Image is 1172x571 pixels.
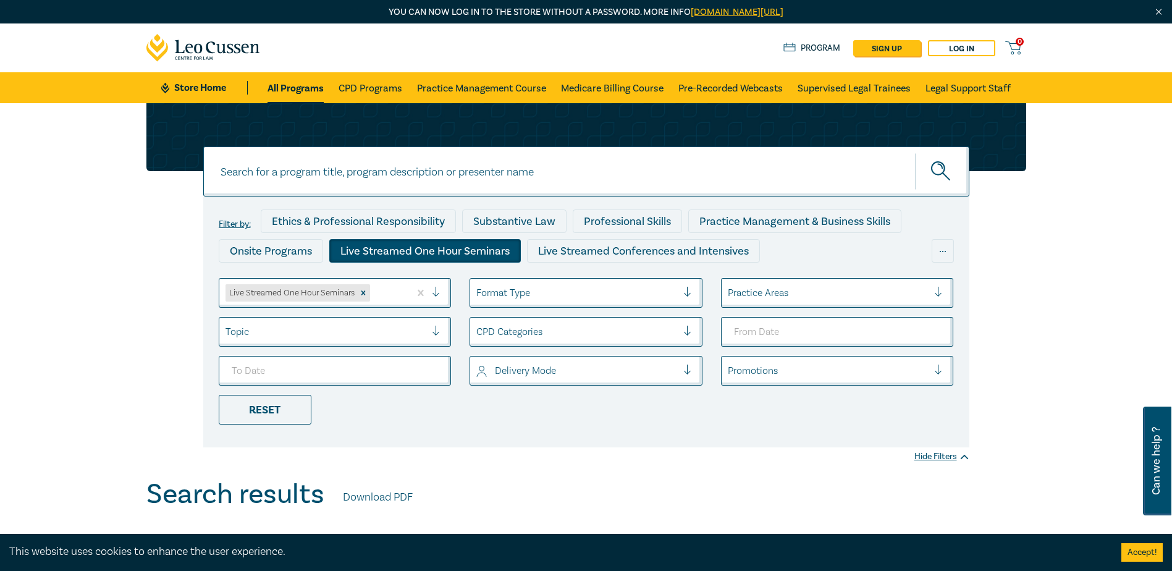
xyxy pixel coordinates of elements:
[261,209,456,233] div: Ethics & Professional Responsibility
[728,364,730,378] input: select
[1121,543,1163,562] button: Accept cookies
[783,41,841,55] a: Program
[373,286,375,300] input: select
[219,356,452,386] input: To Date
[928,40,995,56] a: Log in
[421,269,563,292] div: Pre-Recorded Webcasts
[161,81,247,95] a: Store Home
[343,489,413,505] a: Download PDF
[203,146,969,197] input: Search for a program title, program description or presenter name
[1016,38,1024,46] span: 0
[462,209,567,233] div: Substantive Law
[527,239,760,263] div: Live Streamed Conferences and Intensives
[356,284,370,302] div: Remove Live Streamed One Hour Seminars
[226,325,228,339] input: select
[721,317,954,347] input: From Date
[219,269,415,292] div: Live Streamed Practical Workshops
[561,72,664,103] a: Medicare Billing Course
[925,72,1011,103] a: Legal Support Staff
[219,239,323,263] div: Onsite Programs
[226,284,356,302] div: Live Streamed One Hour Seminars
[1153,7,1164,17] img: Close
[417,72,546,103] a: Practice Management Course
[268,72,324,103] a: All Programs
[710,269,824,292] div: National Programs
[569,269,704,292] div: 10 CPD Point Packages
[329,239,521,263] div: Live Streamed One Hour Seminars
[476,364,479,378] input: select
[728,286,730,300] input: select
[688,209,901,233] div: Practice Management & Business Skills
[798,72,911,103] a: Supervised Legal Trainees
[146,478,324,510] h1: Search results
[914,450,969,463] div: Hide Filters
[146,6,1026,19] p: You can now log in to the store without a password. More info
[691,6,783,18] a: [DOMAIN_NAME][URL]
[1150,414,1162,508] span: Can we help ?
[476,286,479,300] input: select
[219,395,311,425] div: Reset
[573,209,682,233] div: Professional Skills
[339,72,402,103] a: CPD Programs
[9,544,1103,560] div: This website uses cookies to enhance the user experience.
[932,239,954,263] div: ...
[678,72,783,103] a: Pre-Recorded Webcasts
[853,40,921,56] a: sign up
[219,219,251,229] label: Filter by:
[476,325,479,339] input: select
